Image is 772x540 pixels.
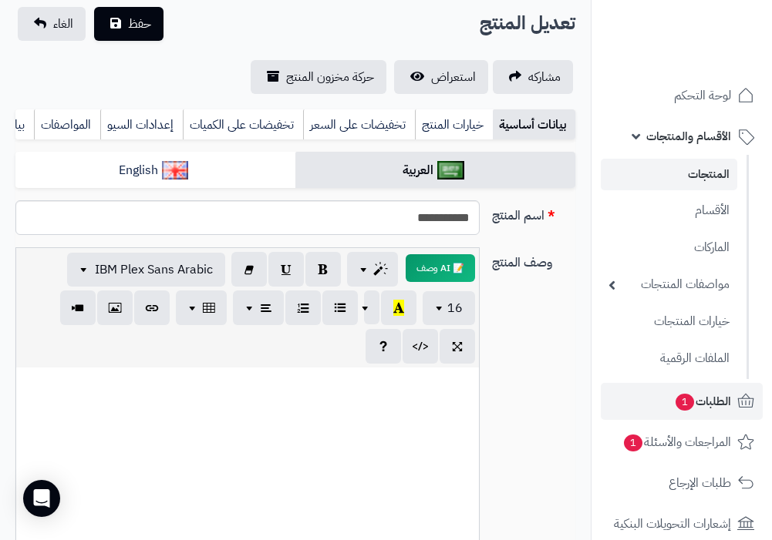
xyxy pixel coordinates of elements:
[128,15,151,33] span: حفظ
[431,68,476,86] span: استعراض
[415,109,493,140] a: خيارات المنتج
[53,15,73,33] span: الغاء
[183,109,303,140] a: تخفيضات على الكميات
[447,299,463,317] span: 16
[601,383,763,420] a: الطلبات1
[493,60,573,94] a: مشاركه
[18,7,86,41] a: الغاء
[622,431,731,453] span: المراجعات والأسئلة
[394,60,488,94] a: استعراض
[303,109,415,140] a: تخفيضات على السعر
[286,68,374,86] span: حركة مخزون المنتج
[674,391,731,412] span: الطلبات
[95,260,213,279] span: IBM Plex Sans Arabic
[601,268,737,301] a: مواصفات المنتجات
[423,291,475,325] button: 16
[601,231,737,264] a: الماركات
[437,161,464,179] img: العربية
[493,109,575,140] a: بيانات أساسية
[601,77,763,114] a: لوحة التحكم
[162,161,189,179] img: English
[15,152,295,190] a: English
[601,424,763,461] a: المراجعات والأسئلة1
[486,200,582,225] label: اسم المنتج
[67,253,225,287] button: IBM Plex Sans Arabic
[23,480,60,517] div: Open Intercom Messenger
[94,7,164,41] button: حفظ
[295,152,575,190] a: العربية
[601,465,763,501] a: طلبات الإرجاع
[34,109,100,140] a: المواصفات
[614,513,731,535] span: إشعارات التحويلات البنكية
[528,68,561,86] span: مشاركه
[601,194,737,227] a: الأقسام
[674,85,731,106] span: لوحة التحكم
[100,109,183,140] a: إعدادات السيو
[646,126,731,147] span: الأقسام والمنتجات
[601,342,737,375] a: الملفات الرقمية
[486,247,582,272] label: وصف المنتج
[406,254,475,282] button: 📝 AI وصف
[251,60,386,94] a: حركة مخزون المنتج
[601,305,737,338] a: خيارات المنتجات
[601,159,737,190] a: المنتجات
[624,434,642,451] span: 1
[669,472,731,494] span: طلبات الإرجاع
[480,8,575,39] h2: تعديل المنتج
[676,394,694,411] span: 1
